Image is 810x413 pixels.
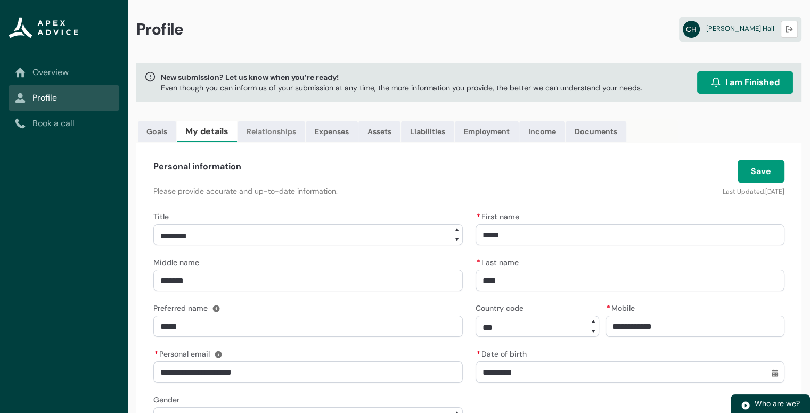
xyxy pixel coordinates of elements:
h4: Personal information [153,160,241,173]
label: First name [476,209,523,222]
abbr: required [154,349,158,359]
a: Overview [15,66,113,79]
span: Title [153,212,169,221]
span: New submission? Let us know when you’re ready! [161,72,642,82]
abbr: required [607,303,610,313]
p: Even though you can inform us of your submission at any time, the more information you provide, t... [161,82,642,93]
abbr: required [477,258,480,267]
a: Income [519,121,565,142]
a: Goals [138,121,176,142]
a: Book a call [15,117,113,130]
a: Employment [455,121,519,142]
p: Please provide accurate and up-to-date information. [153,186,570,196]
a: Liabilities [401,121,454,142]
label: Mobile [606,301,639,313]
abbr: required [477,212,480,221]
nav: Sub page [9,60,119,136]
button: I am Finished [697,71,793,94]
button: Save [738,160,784,183]
a: Relationships [238,121,305,142]
a: Assets [358,121,400,142]
abbr: CH [683,21,700,38]
img: play.svg [741,401,750,410]
span: [PERSON_NAME] Hall [706,24,774,33]
span: Who are we? [755,399,800,408]
a: CH[PERSON_NAME] Hall [679,17,801,42]
a: Expenses [306,121,358,142]
span: Profile [136,19,184,39]
span: I am Finished [725,76,780,89]
lightning-formatted-text: Last Updated: [723,187,765,196]
span: Gender [153,395,179,404]
label: Preferred name [153,301,212,313]
lightning-formatted-date-time: [DATE] [765,187,784,196]
a: My details [177,121,237,142]
a: Profile [15,92,113,104]
label: Last name [476,255,523,268]
img: alarm.svg [710,77,721,88]
button: Logout [781,21,798,38]
label: Date of birth [476,346,531,359]
img: Apex Advice Group [9,17,78,38]
a: Documents [566,121,626,142]
abbr: required [477,349,480,359]
span: Country code [476,303,523,313]
label: Middle name [153,255,203,268]
label: Personal email [153,346,214,359]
